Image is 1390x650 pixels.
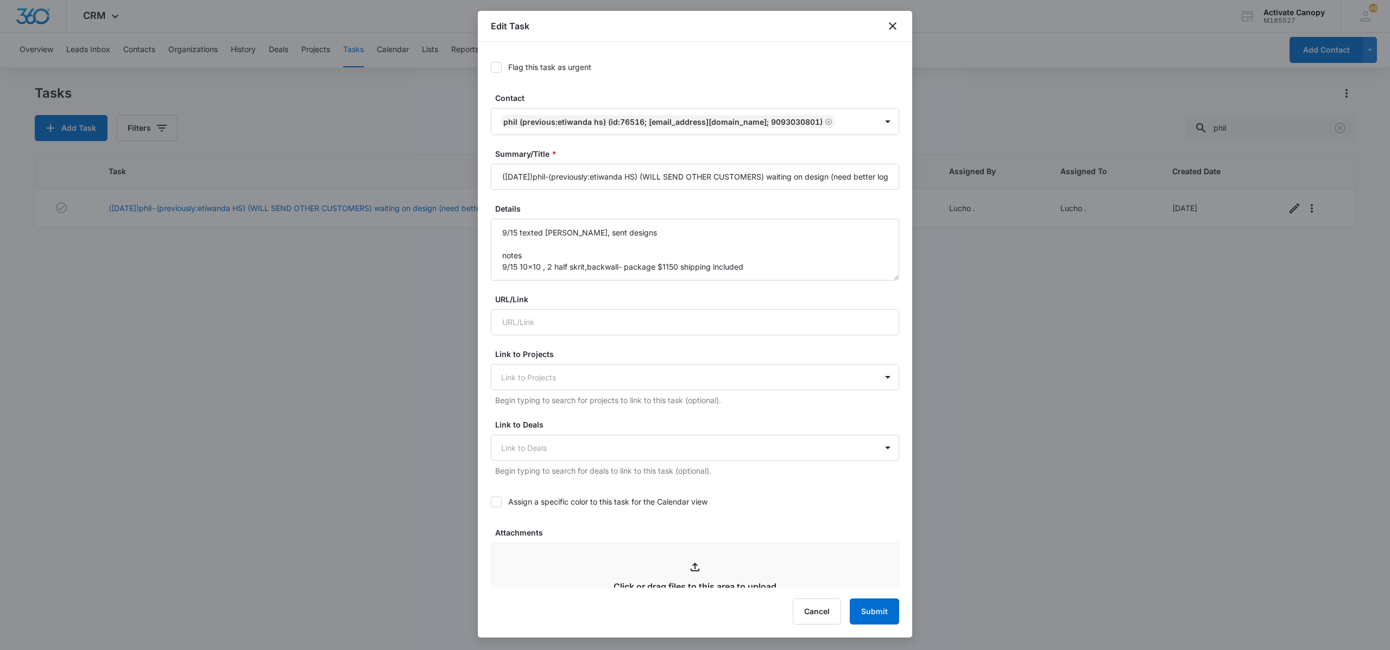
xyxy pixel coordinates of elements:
[495,527,903,538] label: Attachments
[495,348,903,360] label: Link to Projects
[495,294,903,305] label: URL/Link
[491,164,899,190] input: Summary/Title
[491,20,529,33] h1: Edit Task
[793,598,841,624] button: Cancel
[495,419,903,430] label: Link to Deals
[491,309,899,335] input: URL/Link
[495,394,899,406] p: Begin typing to search for projects to link to this task (optional).
[823,118,832,125] div: Remove Phil (previous:etiwanda HS) (ID:76516; phillipcastillo81@gmail.com; 9093030801)
[495,465,899,476] p: Begin typing to search for deals to link to this task (optional).
[495,203,903,214] label: Details
[491,219,899,281] textarea: 9/15 texted [PERSON_NAME], sent designs notes 9/15 10x10 , 2 half skrit,backwall- package $1150 s...
[491,496,899,507] label: Assign a specific color to this task for the Calendar view
[886,20,899,33] button: close
[495,148,903,160] label: Summary/Title
[495,92,903,104] label: Contact
[850,598,899,624] button: Submit
[508,61,591,73] div: Flag this task as urgent
[503,117,823,126] div: Phil (previous:etiwanda HS) (ID:76516; [EMAIL_ADDRESS][DOMAIN_NAME]; 9093030801)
